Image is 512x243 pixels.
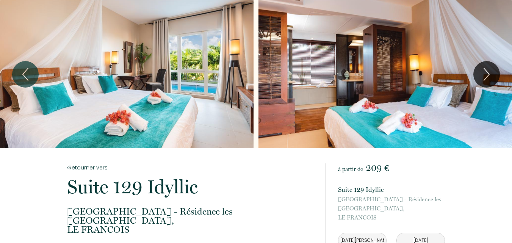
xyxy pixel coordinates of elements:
[473,61,500,88] button: Next
[366,163,389,173] span: 209 €
[67,207,316,234] p: LE FRANCOIS
[338,195,445,213] span: [GEOGRAPHIC_DATA] - Résidence les [GEOGRAPHIC_DATA],
[338,184,445,195] p: Suite 129 Idyllic
[12,61,39,88] button: Previous
[67,177,316,196] p: Suite 129 Idyllic
[67,207,316,225] span: [GEOGRAPHIC_DATA] - Résidence les [GEOGRAPHIC_DATA],
[338,195,445,222] p: LE FRANCOIS
[338,166,363,172] span: à partir de
[67,163,316,172] a: Retourner vers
